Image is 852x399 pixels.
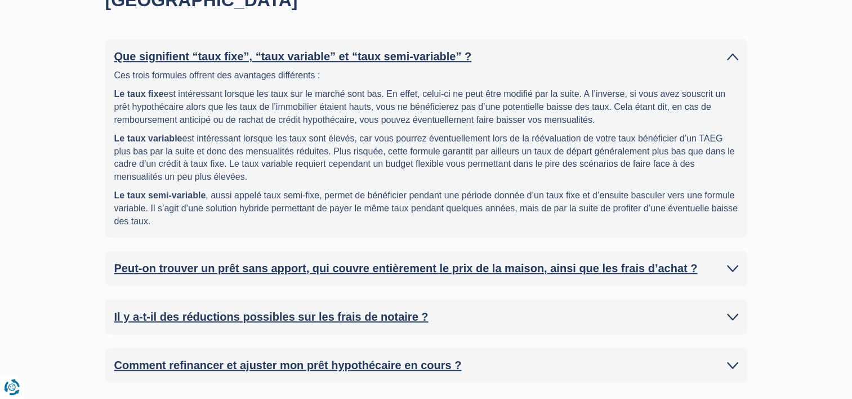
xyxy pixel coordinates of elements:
p: , aussi appelé taux semi-fixe, permet de bénéficier pendant une période donnée d’un taux fixe et ... [114,189,738,228]
b: Le taux semi-variable [114,190,206,200]
a: Que signifient “taux fixe”, “taux variable” et “taux semi-variable” ? [114,48,738,65]
b: Le taux variable [114,134,182,143]
a: Peut-on trouver un prêt sans apport, qui couvre entièrement le prix de la maison, ainsi que les f... [114,260,738,277]
h2: Peut-on trouver un prêt sans apport, qui couvre entièrement le prix de la maison, ainsi que les f... [114,260,698,277]
h2: Il y a-t-il des réductions possibles sur les frais de notaire ? [114,308,429,325]
a: Il y a-t-il des réductions possibles sur les frais de notaire ? [114,308,738,325]
h2: Comment refinancer et ajuster mon prêt hypothécaire en cours ? [114,357,462,374]
a: Comment refinancer et ajuster mon prêt hypothécaire en cours ? [114,357,738,374]
p: Ces trois formules offrent des avantages différents : [114,69,738,82]
b: Le taux fixe [114,89,164,99]
p: est intéressant lorsque les taux sur le marché sont bas. En effet, celui-ci ne peut être modifié ... [114,88,738,127]
p: est intéressant lorsque les taux sont élevés, car vous pourrez éventuellement lors de la réévalua... [114,132,738,184]
h2: Que signifient “taux fixe”, “taux variable” et “taux semi-variable” ? [114,48,472,65]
